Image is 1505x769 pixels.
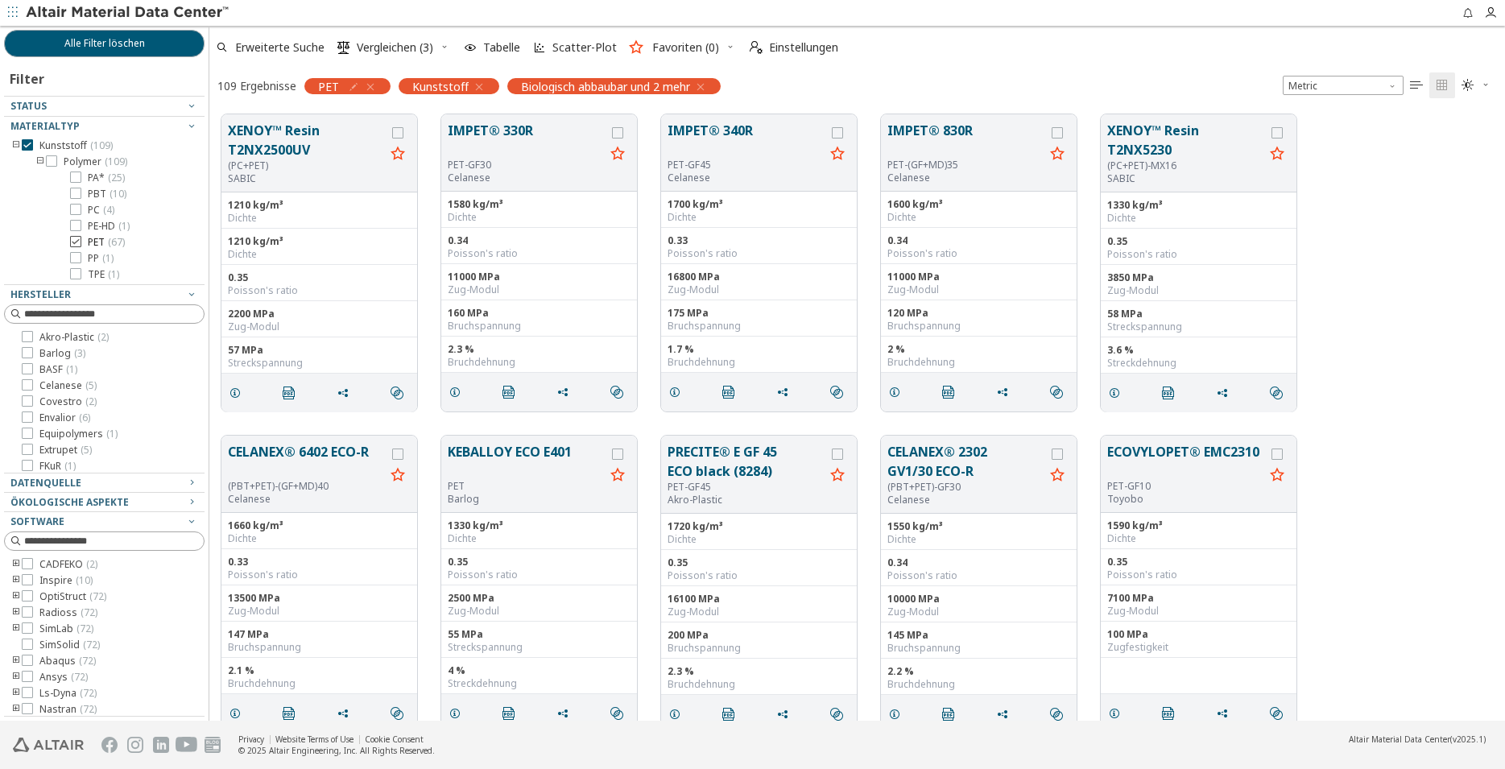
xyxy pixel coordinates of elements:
[715,376,749,408] button: PDF Download
[39,363,77,376] span: BASF
[228,248,411,261] div: Dichte
[1107,628,1290,641] div: 100 MPa
[887,629,1070,642] div: 145 MPa
[10,287,71,301] span: Hersteller
[942,708,955,721] i: 
[76,622,93,635] span: ( 72 )
[74,346,85,360] span: ( 3 )
[668,642,850,655] div: Bruchspannung
[1107,248,1290,261] div: Poisson's ratio
[521,79,690,93] span: Biologisch abbaubar und 2 mehr
[4,30,205,57] button: Alle Filter löschen
[383,377,417,409] button: Similar search
[448,480,605,493] div: PET
[448,271,631,283] div: 11000 MPa
[887,494,1044,506] p: Celanese
[39,411,90,424] span: Envalior
[228,664,411,677] div: 2.1 %
[228,344,411,357] div: 57 MPa
[668,211,850,224] div: Dichte
[81,443,92,457] span: ( 5 )
[39,606,97,619] span: Radioss
[10,606,22,619] i: toogle group
[118,219,130,233] span: ( 1 )
[10,590,22,603] i: toogle group
[39,444,92,457] span: Extrupet
[1043,698,1077,730] button: Similar search
[887,211,1070,224] div: Dichte
[13,738,84,752] img: Altair Engineering
[228,235,411,248] div: 1210 kg/m³
[1283,76,1404,95] span: Metric
[448,641,631,654] div: Streckspannung
[235,42,325,53] span: Erweiterte Suche
[1283,76,1404,95] div: Unit System
[228,641,411,654] div: Bruchspannung
[1155,377,1189,409] button: PDF Download
[4,285,205,304] button: Hersteller
[337,41,350,54] i: 
[887,198,1070,211] div: 1600 kg/m³
[1162,387,1175,399] i: 
[448,172,605,184] p: Celanese
[1107,493,1264,506] p: Toyobo
[228,677,411,690] div: Bruchdehnung
[39,379,97,392] span: Celanese
[275,697,309,730] button: PDF Download
[228,172,385,185] p: SABIC
[823,376,857,408] button: Similar search
[1107,605,1290,618] div: Zug-Modul
[90,139,113,152] span: ( 109 )
[668,665,850,678] div: 2.3 %
[221,377,255,409] button: Details
[1107,271,1290,284] div: 3850 MPa
[448,556,631,568] div: 0.35
[10,703,22,716] i: toogle group
[97,330,109,344] span: ( 2 )
[10,119,80,133] span: Materialtyp
[85,395,97,408] span: ( 2 )
[448,568,631,581] div: Poisson's ratio
[1209,377,1242,409] button: Share
[85,378,97,392] span: ( 5 )
[39,428,118,440] span: Equipolymers
[81,606,97,619] span: ( 72 )
[1107,284,1290,297] div: Zug-Modul
[887,556,1070,569] div: 0.34
[441,697,475,730] button: Details
[448,519,631,532] div: 1330 kg/m³
[228,121,385,159] button: XENOY™ Resin T2NX2500UV
[228,493,385,506] p: Celanese
[1107,641,1290,654] div: Zugfestigkeit
[448,628,631,641] div: 55 MPa
[10,574,22,587] i: toogle group
[887,665,1070,678] div: 2.2 %
[88,220,130,233] span: PE-HD
[35,155,46,168] i: toogle group
[228,628,411,641] div: 147 MPa
[71,670,88,684] span: ( 72 )
[668,271,850,283] div: 16800 MPa
[39,395,97,408] span: Covestro
[228,159,385,172] div: (PC+PET)
[39,622,93,635] span: SimLab
[79,654,96,668] span: ( 72 )
[668,234,850,247] div: 0.33
[228,480,385,493] div: (PBT+PET)-(GF+MD)40
[64,37,145,50] span: Alle Filter löschen
[1436,79,1449,92] i: 
[769,376,803,408] button: Share
[1404,72,1429,98] button: Table View
[4,57,52,96] div: Filter
[823,698,857,730] button: Similar search
[4,473,205,493] button: Datenquelle
[989,698,1023,730] button: Share
[448,320,631,333] div: Bruchspannung
[1270,707,1283,720] i: 
[887,481,1044,494] div: (PBT+PET)-GF30
[79,411,90,424] span: ( 6 )
[887,307,1070,320] div: 120 MPa
[1050,708,1063,721] i: 
[4,97,205,116] button: Status
[39,574,93,587] span: Inspire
